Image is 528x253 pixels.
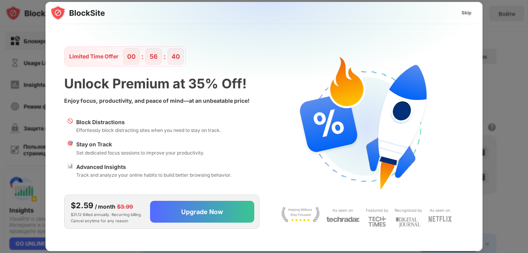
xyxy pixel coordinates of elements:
div: As seen on [332,207,353,214]
img: light-digital-journal.svg [396,216,421,229]
div: Upgrade Now [181,208,223,216]
div: $3.99 [117,202,133,211]
div: $2.59 [71,200,93,211]
div: / month [95,202,115,211]
div: As seen on [430,207,450,214]
img: light-netflix.svg [428,216,452,222]
div: $31.12 Billed annually. Recurring billing. Cancel anytime for any reason [71,200,144,224]
div: Featured by [366,207,388,214]
div: Skip [462,9,472,17]
div: Track and analyze your online habits to build better browsing behavior. [76,171,231,179]
div: Advanced Insights [76,163,231,171]
img: light-stay-focus.svg [281,207,320,222]
div: Recognized by [395,207,422,214]
img: light-techradar.svg [326,216,360,223]
div: 📊 [67,163,73,179]
img: gradient.svg [50,2,487,156]
img: light-techtimes.svg [368,216,386,227]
